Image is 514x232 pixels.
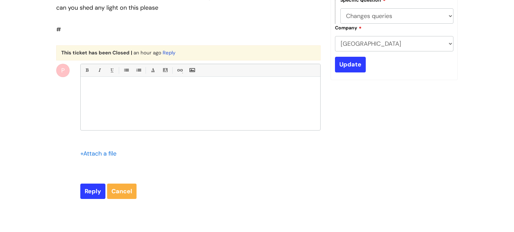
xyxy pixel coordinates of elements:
[188,66,196,74] a: Insert Image...
[61,49,132,56] b: This ticket has been Closed |
[56,64,70,77] div: P
[122,66,130,74] a: • Unordered List (Ctrl-Shift-7)
[149,66,157,74] a: Font Color
[134,66,143,74] a: 1. Ordered List (Ctrl-Shift-8)
[107,184,137,199] a: Cancel
[80,184,105,199] input: Reply
[335,57,366,72] input: Update
[134,49,161,56] span: Wed, 1 Oct, 2025 at 9:28 AM
[107,66,116,74] a: Underline(Ctrl-U)
[83,66,91,74] a: Bold (Ctrl-B)
[56,2,321,13] div: can you shed any light on this please
[80,148,120,159] div: Attach a file
[335,24,362,31] label: Company
[161,66,169,74] a: Back Color
[175,66,184,74] a: Link
[95,66,103,74] a: Italic (Ctrl-I)
[163,49,175,56] a: Reply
